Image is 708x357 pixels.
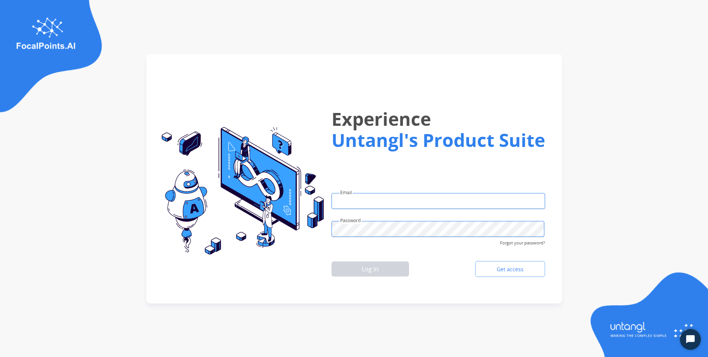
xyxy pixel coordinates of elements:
[475,261,545,277] a: Get access
[340,217,361,224] label: Password
[587,271,708,357] img: login-img
[332,261,409,277] button: Log In
[332,102,545,136] h1: Experience
[332,130,545,151] h1: Untangl's Product Suite
[155,127,324,255] img: login-img
[340,189,352,196] label: Email
[680,329,701,350] button: Start Chat
[500,237,545,246] span: Forgot your password?
[685,334,696,345] svg: Open Chat
[491,266,530,273] span: Get access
